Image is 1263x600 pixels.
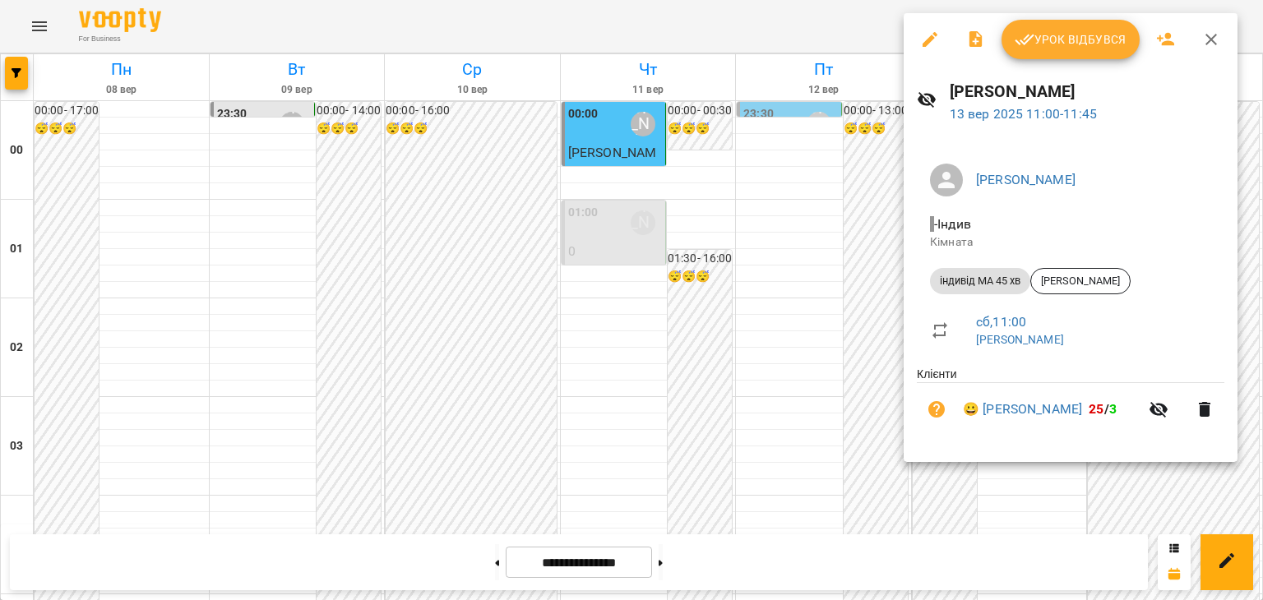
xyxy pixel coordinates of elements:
span: [PERSON_NAME] [1031,274,1130,288]
span: Урок відбувся [1015,30,1127,49]
a: 😀 [PERSON_NAME] [963,399,1082,419]
span: 25 [1089,401,1103,417]
p: Кімната [930,234,1211,251]
div: [PERSON_NAME] [1030,268,1131,294]
span: індивід МА 45 хв [930,274,1030,288]
a: 13 вер 2025 11:00-11:45 [950,106,1097,122]
span: 3 [1109,401,1117,417]
b: / [1089,401,1117,417]
a: [PERSON_NAME] [976,172,1076,187]
ul: Клієнти [917,366,1224,442]
span: - Індив [930,216,974,232]
a: сб , 11:00 [976,314,1026,330]
a: [PERSON_NAME] [976,333,1064,346]
button: Урок відбувся [1002,20,1140,59]
button: Візит ще не сплачено. Додати оплату? [917,390,956,429]
h6: [PERSON_NAME] [950,79,1224,104]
